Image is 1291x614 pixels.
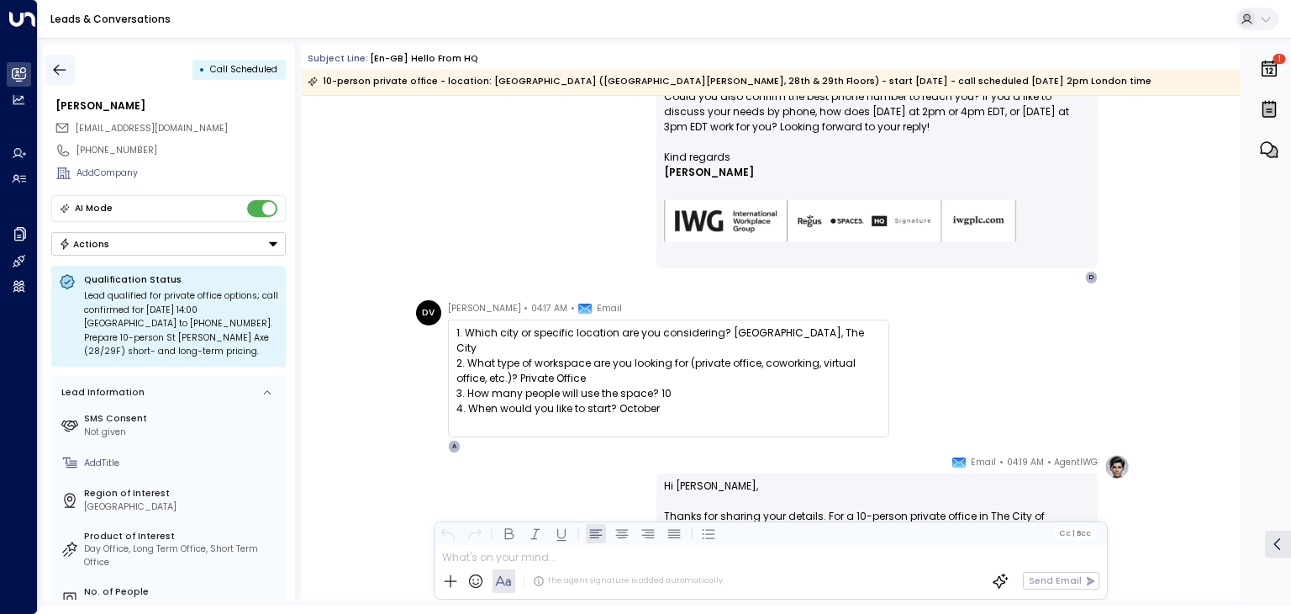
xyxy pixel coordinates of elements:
[210,63,277,76] span: Call Scheduled
[971,454,996,471] span: Email
[51,232,286,256] button: Actions
[1007,454,1044,471] span: 04:19 AM
[448,440,461,453] div: A
[76,167,286,180] div: AddCompany
[664,165,754,180] span: [PERSON_NAME]
[533,575,723,587] div: The agent signature is added automatically
[51,232,286,256] div: Button group with a nested menu
[1054,454,1098,471] span: AgentIWG
[524,300,528,317] span: •
[84,585,281,599] label: No. of People
[84,599,281,612] div: 10
[448,300,521,317] span: [PERSON_NAME]
[416,300,441,326] div: DV
[597,300,622,317] span: Email
[84,426,281,439] div: Not given
[84,543,281,569] div: Day Office, Long Term Office, Short Term Office
[531,300,567,317] span: 04:17 AM
[84,289,278,359] div: Lead qualified for private office options; call confirmed for [DATE] 14:00 [GEOGRAPHIC_DATA] to [...
[1255,50,1283,87] button: 1
[75,200,113,217] div: AI Mode
[1059,529,1091,537] span: Cc Bcc
[84,500,281,514] div: [GEOGRAPHIC_DATA]
[199,58,205,81] div: •
[571,300,575,317] span: •
[308,73,1151,90] div: 10-person private office - location: [GEOGRAPHIC_DATA] ([GEOGRAPHIC_DATA][PERSON_NAME], 28th & 29...
[370,52,478,66] div: [en-GB] Hello from HQ
[57,386,145,400] div: Lead Information
[999,454,1004,471] span: •
[59,238,110,250] div: Actions
[1273,54,1286,64] span: 1
[1085,271,1099,284] div: D
[55,98,286,114] div: [PERSON_NAME]
[84,530,281,543] label: Product of Interest
[1104,454,1130,479] img: profile-logo.png
[1054,527,1096,539] button: Cc|Bcc
[76,144,286,157] div: [PHONE_NUMBER]
[456,326,881,416] div: 1. Which city or specific location are you considering? [GEOGRAPHIC_DATA], The City 2. What type ...
[664,150,730,165] span: Kind regards
[664,150,1090,263] div: Signature
[664,200,1017,243] img: AIorK4zU2Kz5WUNqa9ifSKC9jFH1hjwenjvh85X70KBOPduETvkeZu4OqG8oPuqbwvp3xfXcMQJCRtwYb-SG
[438,523,458,543] button: Undo
[50,12,171,26] a: Leads & Conversations
[76,122,228,135] span: turok3000+test5@gmail.com
[84,487,281,500] label: Region of Interest
[1047,454,1051,471] span: •
[308,52,368,65] span: Subject Line:
[84,412,281,426] label: SMS Consent
[1072,529,1074,537] span: |
[84,273,278,286] p: Qualification Status
[464,523,484,543] button: Redo
[76,122,228,135] span: [EMAIL_ADDRESS][DOMAIN_NAME]
[84,457,281,470] div: AddTitle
